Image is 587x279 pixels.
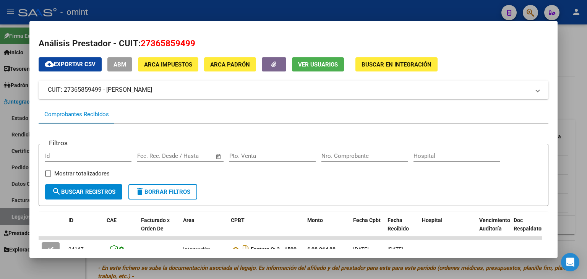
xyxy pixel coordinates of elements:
[251,247,297,253] strong: Factura C: 2 - 1599
[141,217,170,232] span: Facturado x Orden De
[355,57,438,71] button: Buscar en Integración
[304,212,350,246] datatable-header-cell: Monto
[175,152,212,159] input: Fecha fin
[298,61,338,68] span: Ver Usuarios
[114,61,126,68] span: ABM
[388,246,403,252] span: [DATE]
[292,57,344,71] button: Ver Usuarios
[137,152,168,159] input: Fecha inicio
[104,212,138,246] datatable-header-cell: CAE
[183,217,195,223] span: Area
[52,187,61,196] mat-icon: search
[511,212,556,246] datatable-header-cell: Doc Respaldatoria
[183,246,210,252] span: Integración
[228,212,304,246] datatable-header-cell: CPBT
[48,85,530,94] mat-panel-title: CUIT: 27365859499 - [PERSON_NAME]
[107,57,132,71] button: ABM
[476,212,511,246] datatable-header-cell: Vencimiento Auditoría
[45,61,96,68] span: Exportar CSV
[231,217,245,223] span: CPBT
[44,110,109,119] div: Comprobantes Recibidos
[65,212,104,246] datatable-header-cell: ID
[107,217,117,223] span: CAE
[419,212,476,246] datatable-header-cell: Hospital
[68,246,84,252] span: 24167
[180,212,228,246] datatable-header-cell: Area
[135,187,144,196] mat-icon: delete
[52,188,115,195] span: Buscar Registros
[514,217,548,232] span: Doc Respaldatoria
[350,212,384,246] datatable-header-cell: Fecha Cpbt
[561,253,579,271] div: Open Intercom Messenger
[214,152,223,161] button: Open calendar
[141,38,195,48] span: 27365859499
[362,61,431,68] span: Buscar en Integración
[135,188,190,195] span: Borrar Filtros
[388,217,409,232] span: Fecha Recibido
[39,81,548,99] mat-expansion-panel-header: CUIT: 27365859499 - [PERSON_NAME]
[384,212,419,246] datatable-header-cell: Fecha Recibido
[479,217,510,232] span: Vencimiento Auditoría
[68,217,73,223] span: ID
[39,57,102,71] button: Exportar CSV
[353,217,381,223] span: Fecha Cpbt
[353,246,369,252] span: [DATE]
[241,243,251,255] i: Descargar documento
[54,169,110,178] span: Mostrar totalizadores
[210,61,250,68] span: ARCA Padrón
[422,217,443,223] span: Hospital
[307,217,323,223] span: Monto
[45,59,54,68] mat-icon: cloud_download
[128,184,197,200] button: Borrar Filtros
[138,57,198,71] button: ARCA Impuestos
[307,246,336,252] strong: $ 98.964,88
[138,212,180,246] datatable-header-cell: Facturado x Orden De
[144,61,192,68] span: ARCA Impuestos
[45,184,122,200] button: Buscar Registros
[45,138,71,148] h3: Filtros
[39,37,548,50] h2: Análisis Prestador - CUIT:
[204,57,256,71] button: ARCA Padrón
